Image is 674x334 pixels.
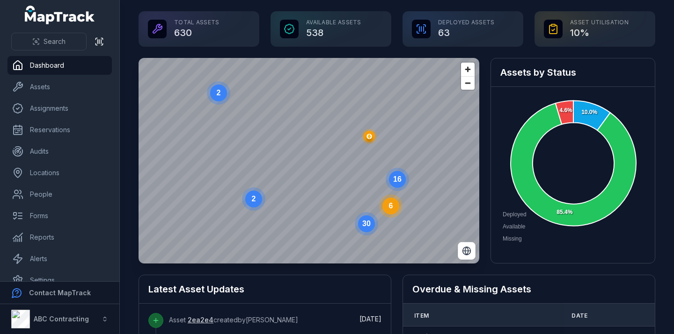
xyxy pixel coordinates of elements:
[362,220,371,227] text: 30
[7,163,112,182] a: Locations
[461,76,475,90] button: Zoom out
[359,315,381,323] time: 06/09/2025, 10:38:48 am
[503,223,525,230] span: Available
[188,315,213,325] a: 2ea2e4
[34,315,89,323] strong: ABC Contracting
[11,33,87,50] button: Search
[44,37,66,46] span: Search
[389,202,393,210] text: 6
[503,235,522,242] span: Missing
[148,283,381,296] h2: Latest Asset Updates
[25,6,95,24] a: MapTrack
[7,185,112,204] a: People
[7,56,112,75] a: Dashboard
[7,228,112,247] a: Reports
[461,63,475,76] button: Zoom in
[571,312,587,320] span: Date
[359,315,381,323] span: [DATE]
[169,316,298,324] span: Asset created by [PERSON_NAME]
[7,206,112,225] a: Forms
[393,175,402,183] text: 16
[412,283,645,296] h2: Overdue & Missing Assets
[503,211,527,218] span: Deployed
[7,271,112,290] a: Settings
[500,66,645,79] h2: Assets by Status
[217,89,221,97] text: 2
[7,78,112,96] a: Assets
[7,99,112,118] a: Assignments
[414,312,429,320] span: Item
[7,249,112,268] a: Alerts
[7,142,112,161] a: Audits
[139,58,479,263] canvas: Map
[7,121,112,139] a: Reservations
[458,242,476,260] button: Switch to Satellite View
[29,289,91,297] strong: Contact MapTrack
[252,195,256,203] text: 2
